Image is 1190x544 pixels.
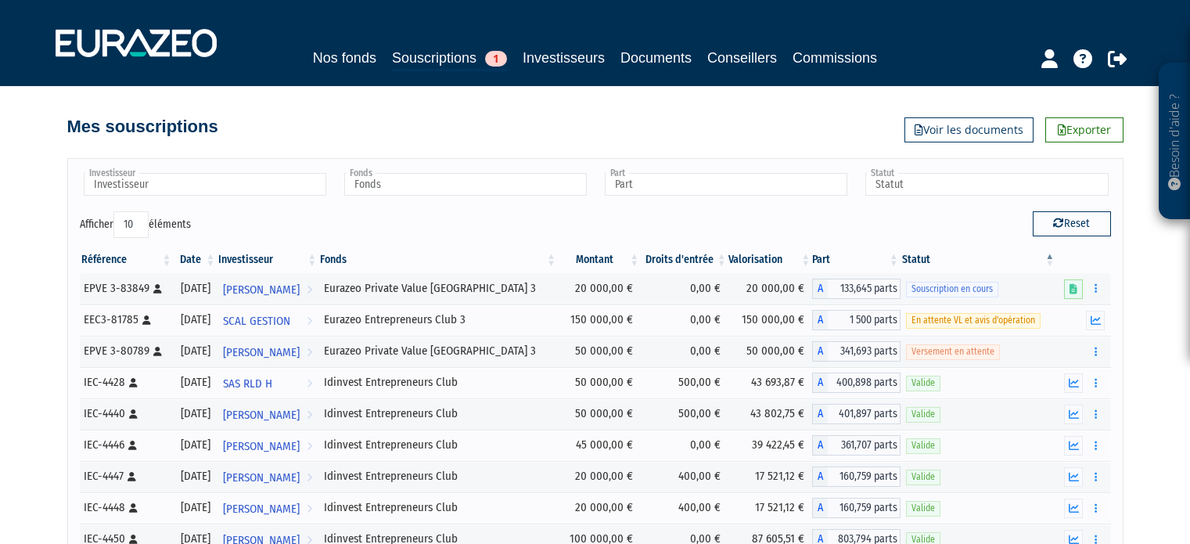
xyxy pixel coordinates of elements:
[129,535,138,544] i: [Français] Personne physique
[307,338,312,367] i: Voir l'investisseur
[728,247,812,273] th: Valorisation: activer pour trier la colonne par ordre croissant
[313,47,376,69] a: Nos fonds
[728,336,812,367] td: 50 000,00 €
[324,312,552,328] div: Eurazeo Entrepreneurs Club 3
[324,468,552,485] div: Idinvest Entrepreneurs Club
[84,499,168,516] div: IEC-4448
[307,463,312,492] i: Voir l'investisseur
[324,499,552,516] div: Idinvest Entrepreneurs Club
[80,211,191,238] label: Afficher éléments
[728,492,812,524] td: 17 521,12 €
[129,503,138,513] i: [Français] Personne physique
[828,279,901,299] span: 133,645 parts
[904,117,1034,142] a: Voir les documents
[179,468,212,485] div: [DATE]
[812,404,828,424] span: A
[217,367,318,398] a: SAS RLD H
[828,498,901,518] span: 160,759 parts
[558,247,641,273] th: Montant: activer pour trier la colonne par ordre croissant
[217,461,318,492] a: [PERSON_NAME]
[828,341,901,362] span: 341,693 parts
[1033,211,1111,236] button: Reset
[84,343,168,359] div: EPVE 3-80789
[324,405,552,422] div: Idinvest Entrepreneurs Club
[558,461,641,492] td: 20 000,00 €
[217,273,318,304] a: [PERSON_NAME]
[812,498,901,518] div: A - Idinvest Entrepreneurs Club
[828,373,901,393] span: 400,898 parts
[153,347,162,356] i: [Français] Personne physique
[179,437,212,453] div: [DATE]
[223,369,272,398] span: SAS RLD H
[812,279,828,299] span: A
[906,470,940,485] span: Valide
[812,310,901,330] div: A - Eurazeo Entrepreneurs Club 3
[179,280,212,297] div: [DATE]
[620,47,692,69] a: Documents
[1045,117,1123,142] a: Exporter
[641,336,728,367] td: 0,00 €
[906,313,1041,328] span: En attente VL et avis d'opération
[80,247,174,273] th: Référence : activer pour trier la colonne par ordre croissant
[906,407,940,422] span: Valide
[812,467,828,487] span: A
[641,492,728,524] td: 400,00 €
[641,304,728,336] td: 0,00 €
[84,468,168,485] div: IEC-4447
[84,374,168,391] div: IEC-4428
[307,432,312,461] i: Voir l'investisseur
[828,310,901,330] span: 1 500 parts
[324,280,552,297] div: Eurazeo Private Value [GEOGRAPHIC_DATA] 3
[217,492,318,524] a: [PERSON_NAME]
[223,276,300,304] span: [PERSON_NAME]
[307,401,312,430] i: Voir l'investisseur
[906,438,940,453] span: Valide
[324,343,552,359] div: Eurazeo Private Value [GEOGRAPHIC_DATA] 3
[641,430,728,461] td: 0,00 €
[153,284,162,294] i: [Français] Personne physique
[558,430,641,461] td: 45 000,00 €
[558,367,641,398] td: 50 000,00 €
[223,338,300,367] span: [PERSON_NAME]
[67,117,218,136] h4: Mes souscriptions
[84,437,168,453] div: IEC-4446
[142,315,151,325] i: [Français] Personne physique
[707,47,777,69] a: Conseillers
[828,435,901,456] span: 361,707 parts
[641,398,728,430] td: 500,00 €
[906,501,940,516] span: Valide
[728,461,812,492] td: 17 521,12 €
[1166,71,1184,212] p: Besoin d'aide ?
[324,437,552,453] div: Idinvest Entrepreneurs Club
[129,378,138,387] i: [Français] Personne physique
[324,374,552,391] div: Idinvest Entrepreneurs Club
[641,367,728,398] td: 500,00 €
[485,51,507,67] span: 1
[223,401,300,430] span: [PERSON_NAME]
[217,247,318,273] th: Investisseur: activer pour trier la colonne par ordre croissant
[217,430,318,461] a: [PERSON_NAME]
[812,467,901,487] div: A - Idinvest Entrepreneurs Club
[558,398,641,430] td: 50 000,00 €
[558,304,641,336] td: 150 000,00 €
[641,273,728,304] td: 0,00 €
[828,404,901,424] span: 401,897 parts
[307,276,312,304] i: Voir l'investisseur
[318,247,558,273] th: Fonds: activer pour trier la colonne par ordre croissant
[128,472,136,481] i: [Français] Personne physique
[56,29,217,57] img: 1732889491-logotype_eurazeo_blanc_rvb.png
[901,247,1057,273] th: Statut : activer pour trier la colonne par ordre d&eacute;croissant
[812,247,901,273] th: Part: activer pour trier la colonne par ordre croissant
[641,461,728,492] td: 400,00 €
[179,405,212,422] div: [DATE]
[906,344,1000,359] span: Versement en attente
[307,307,312,336] i: Voir l'investisseur
[812,341,901,362] div: A - Eurazeo Private Value Europe 3
[179,374,212,391] div: [DATE]
[223,432,300,461] span: [PERSON_NAME]
[217,304,318,336] a: SCAL GESTION
[906,376,940,391] span: Valide
[84,405,168,422] div: IEC-4440
[812,341,828,362] span: A
[128,441,137,450] i: [Français] Personne physique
